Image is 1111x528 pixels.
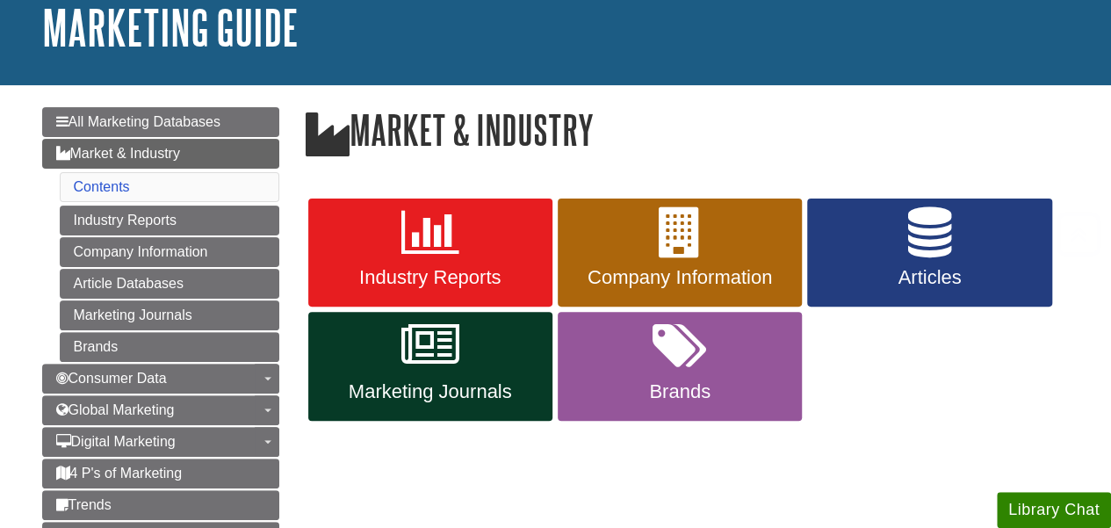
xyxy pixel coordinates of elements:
[571,266,789,289] span: Company Information
[42,427,279,457] a: Digital Marketing
[74,179,130,194] a: Contents
[558,312,802,421] a: Brands
[60,206,279,235] a: Industry Reports
[306,107,1070,156] h1: Market & Industry
[321,266,539,289] span: Industry Reports
[308,199,552,307] a: Industry Reports
[42,490,279,520] a: Trends
[56,402,175,417] span: Global Marketing
[42,139,279,169] a: Market & Industry
[308,312,552,421] a: Marketing Journals
[42,364,279,394] a: Consumer Data
[571,380,789,403] span: Brands
[42,107,279,137] a: All Marketing Databases
[1050,222,1107,246] a: Back to Top
[56,371,167,386] span: Consumer Data
[42,395,279,425] a: Global Marketing
[56,114,220,129] span: All Marketing Databases
[56,434,176,449] span: Digital Marketing
[60,237,279,267] a: Company Information
[56,497,112,512] span: Trends
[997,492,1111,528] button: Library Chat
[558,199,802,307] a: Company Information
[56,466,183,481] span: 4 P's of Marketing
[820,266,1038,289] span: Articles
[321,380,539,403] span: Marketing Journals
[60,300,279,330] a: Marketing Journals
[56,146,180,161] span: Market & Industry
[60,269,279,299] a: Article Databases
[60,332,279,362] a: Brands
[42,459,279,488] a: 4 P's of Marketing
[807,199,1051,307] a: Articles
